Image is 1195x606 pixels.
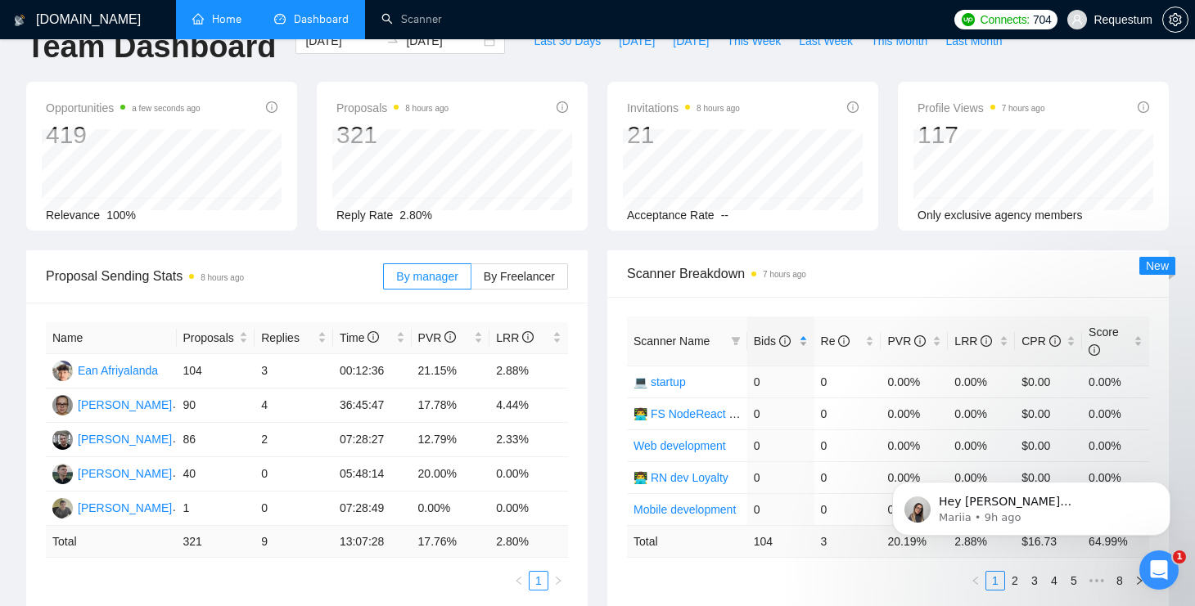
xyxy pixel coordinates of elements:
[790,28,862,54] button: Last Week
[1089,344,1100,356] span: info-circle
[814,493,882,525] td: 0
[52,501,172,514] a: AK[PERSON_NAME]
[619,32,655,50] span: [DATE]
[201,273,244,282] time: 8 hours ago
[489,457,568,492] td: 0.00%
[548,571,568,590] li: Next Page
[627,525,747,557] td: Total
[396,270,458,283] span: By manager
[1082,366,1149,397] td: 0.00%
[1111,572,1129,590] a: 8
[721,209,728,222] span: --
[46,209,100,222] span: Relevance
[26,28,276,66] h1: Team Dashboard
[814,397,882,429] td: 0
[779,335,791,347] span: info-circle
[881,397,948,429] td: 0.00%
[1163,13,1188,26] span: setting
[52,466,172,479] a: AS[PERSON_NAME]
[1015,397,1082,429] td: $0.00
[763,270,806,279] time: 7 hours ago
[1082,429,1149,461] td: 0.00%
[412,526,490,558] td: 17.76 %
[747,461,814,493] td: 0
[821,334,850,348] span: Re
[52,498,73,518] img: AK
[177,388,255,423] td: 90
[697,104,740,113] time: 8 hours ago
[177,526,255,558] td: 321
[418,331,457,344] span: PVR
[1006,572,1024,590] a: 2
[1064,571,1084,590] li: 5
[255,388,333,423] td: 4
[412,492,490,526] td: 0.00%
[627,119,740,150] div: 21
[381,12,442,26] a: searchScanner
[627,98,740,118] span: Invitations
[412,388,490,423] td: 17.78%
[489,354,568,388] td: 2.88%
[1084,571,1110,590] li: Next 5 Pages
[177,457,255,492] td: 40
[52,464,73,484] img: AS
[838,335,850,347] span: info-circle
[747,429,814,461] td: 0
[814,525,882,557] td: 3
[333,492,412,526] td: 07:28:49
[78,499,172,517] div: [PERSON_NAME]
[981,335,992,347] span: info-circle
[871,32,927,50] span: This Month
[78,361,158,379] div: Ean Afriyalanda
[799,32,853,50] span: Last Week
[862,28,936,54] button: This Month
[333,388,412,423] td: 36:45:47
[1084,571,1110,590] span: •••
[333,423,412,457] td: 07:28:27
[727,32,781,50] span: This Week
[868,447,1195,562] iframe: Intercom notifications message
[731,336,741,346] span: filter
[918,209,1083,222] span: Only exclusive agency members
[530,572,548,590] a: 1
[948,397,1015,429] td: 0.00%
[525,28,610,54] button: Last 30 Days
[46,322,177,354] th: Name
[1146,259,1169,272] span: New
[78,430,172,448] div: [PERSON_NAME]
[177,354,255,388] td: 104
[1045,572,1063,590] a: 4
[747,366,814,397] td: 0
[1021,334,1060,348] span: CPR
[966,571,985,590] li: Previous Page
[71,63,282,78] p: Message from Mariia, sent 9h ago
[945,32,1002,50] span: Last Month
[1110,571,1130,590] li: 8
[634,407,841,420] a: 👨‍💻 FS NodeReact PropTech+CRM+ERP
[266,101,277,113] span: info-circle
[814,366,882,397] td: 0
[52,429,73,450] img: VL
[534,32,601,50] span: Last 30 Days
[46,266,383,286] span: Proposal Sending Stats
[986,572,1004,590] a: 1
[1082,397,1149,429] td: 0.00%
[489,526,568,558] td: 2.80 %
[918,98,1045,118] span: Profile Views
[14,7,25,34] img: logo
[336,209,393,222] span: Reply Rate
[255,526,333,558] td: 9
[255,492,333,526] td: 0
[887,334,926,348] span: PVR
[406,32,480,50] input: End date
[1138,101,1149,113] span: info-circle
[673,32,709,50] span: [DATE]
[405,104,449,113] time: 8 hours ago
[484,270,555,283] span: By Freelancer
[1025,571,1044,590] li: 3
[78,396,172,414] div: [PERSON_NAME]
[294,12,349,26] span: Dashboard
[52,363,158,376] a: EAEan Afriyalanda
